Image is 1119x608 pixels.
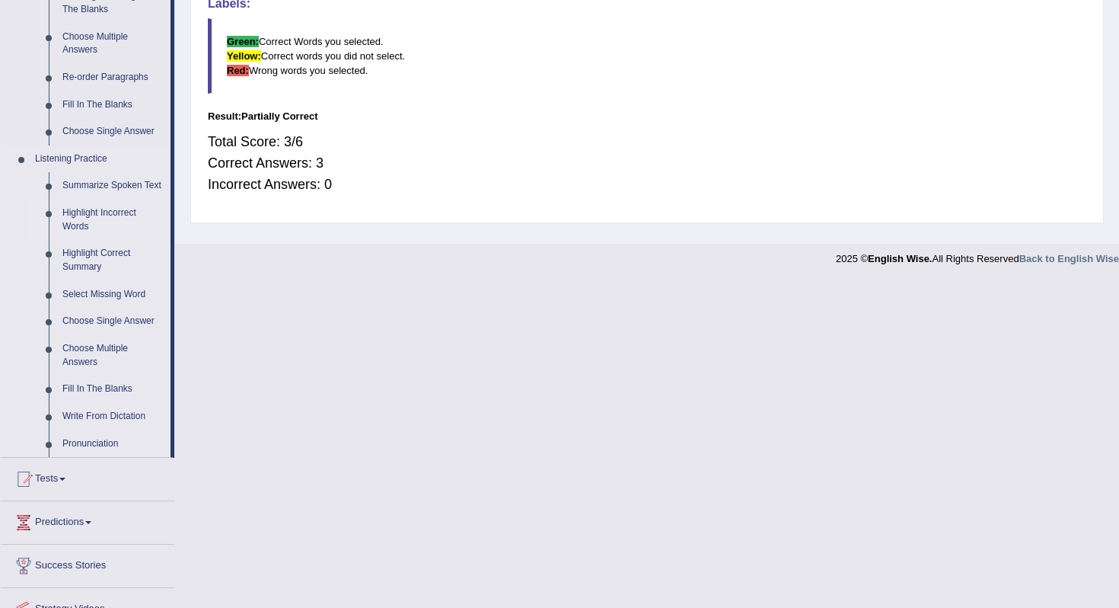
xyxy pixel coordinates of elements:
a: Success Stories [1,545,174,583]
a: Fill In The Blanks [56,376,171,403]
a: Choose Single Answer [56,308,171,335]
div: Total Score: 3/6 Correct Answers: 3 Incorrect Answers: 0 [208,123,1086,203]
a: Select Missing Word [56,281,171,309]
a: Listening Practice [28,146,171,173]
a: Tests [1,458,174,496]
b: Yellow: [227,50,261,62]
a: Choose Single Answer [56,118,171,146]
a: Write From Dictation [56,403,171,430]
a: Highlight Incorrect Words [56,200,171,240]
blockquote: Correct Words you selected. Correct words you did not select. Wrong words you selected. [208,18,1086,94]
strong: English Wise. [868,253,932,264]
a: Back to English Wise [1019,253,1119,264]
a: Choose Multiple Answers [56,24,171,64]
a: Choose Multiple Answers [56,335,171,376]
a: Predictions [1,501,174,539]
a: Summarize Spoken Text [56,172,171,200]
a: Pronunciation [56,430,171,458]
a: Highlight Correct Summary [56,240,171,280]
a: Re-order Paragraphs [56,64,171,91]
div: Result: [208,109,1086,123]
a: Fill In The Blanks [56,91,171,119]
div: 2025 © All Rights Reserved [836,244,1119,266]
b: Red: [227,65,249,76]
b: Green: [227,36,259,47]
